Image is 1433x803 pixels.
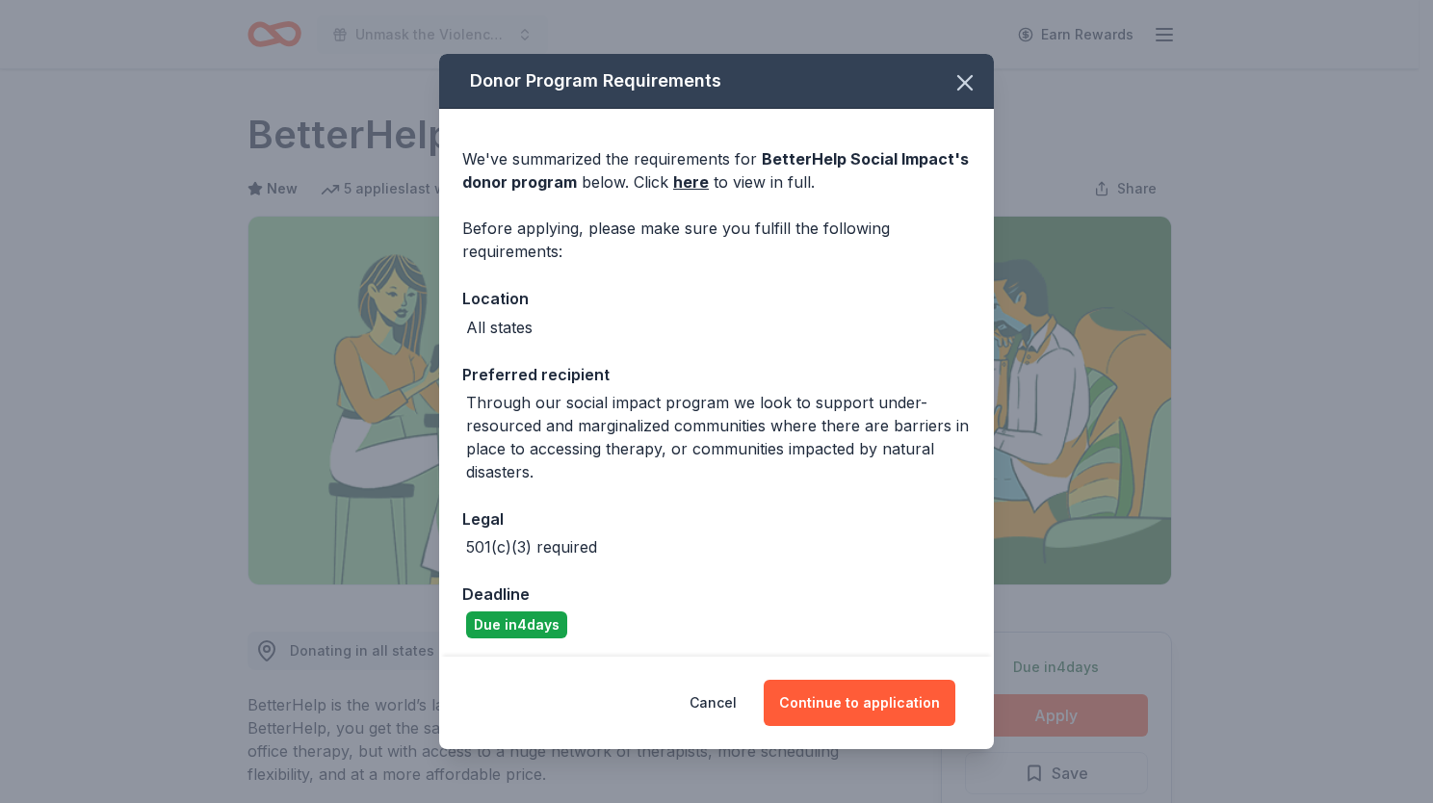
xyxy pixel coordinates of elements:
button: Cancel [690,680,737,726]
div: Due in 4 days [466,611,567,638]
div: Donor Program Requirements [439,54,994,109]
div: Legal [462,506,971,531]
div: All states [466,316,533,339]
div: Deadline [462,582,971,607]
button: Continue to application [764,680,955,726]
div: Preferred recipient [462,362,971,387]
div: Through our social impact program we look to support under-resourced and marginalized communities... [466,391,971,483]
div: Before applying, please make sure you fulfill the following requirements: [462,217,971,263]
div: 501(c)(3) required [466,535,597,558]
div: Location [462,286,971,311]
div: We've summarized the requirements for below. Click to view in full. [462,147,971,194]
a: here [673,170,709,194]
